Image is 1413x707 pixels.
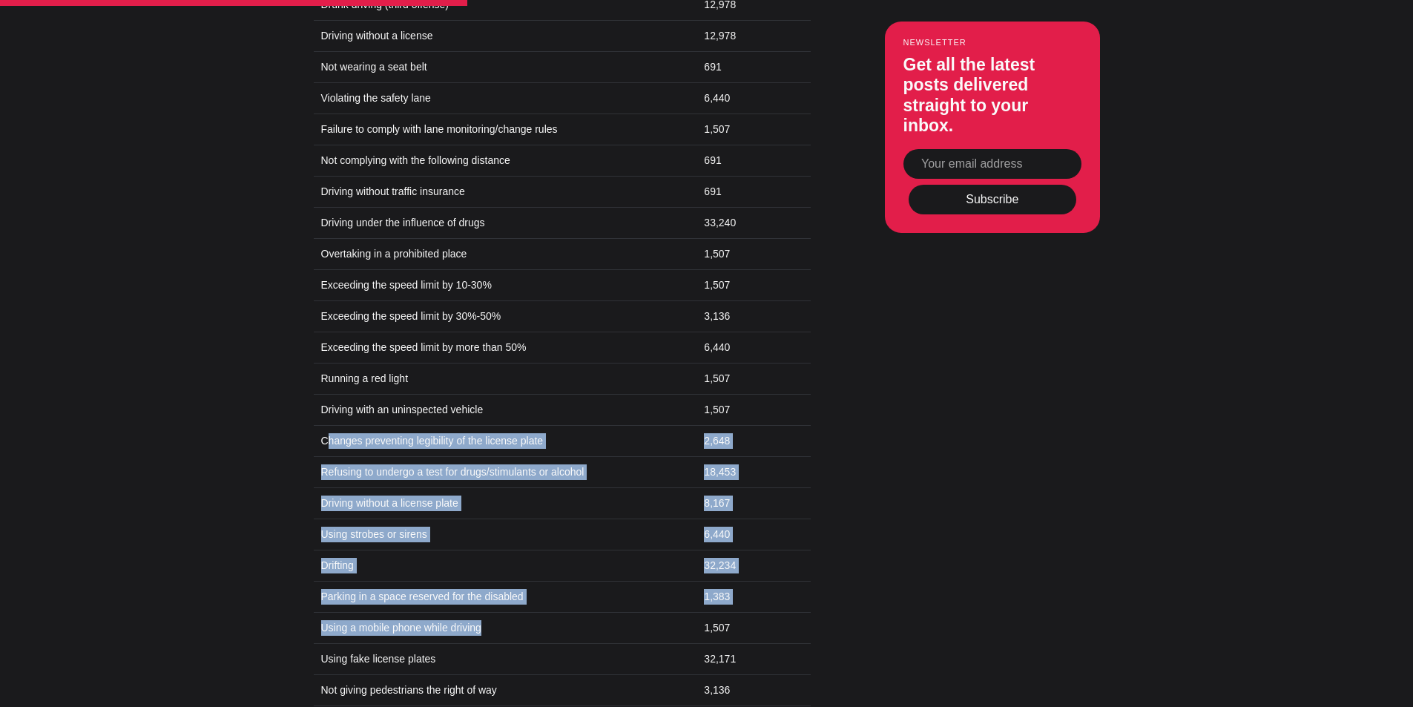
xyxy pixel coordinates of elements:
td: 1,507 [695,394,810,425]
td: Driving without a license plate [314,487,696,519]
td: 33,240 [695,207,810,238]
td: 1,507 [695,269,810,300]
td: 18,453 [695,456,810,487]
td: Exceeding the speed limit by more than 50% [314,332,696,363]
td: 32,234 [695,550,810,581]
td: Using a mobile phone while driving [314,612,696,643]
td: Not complying with the following distance [314,145,696,176]
td: Driving without traffic insurance [314,176,696,207]
td: Drifting [314,550,696,581]
td: Refusing to undergo a test for drugs/stimulants or alcohol [314,456,696,487]
td: Exceeding the speed limit by 30%-50% [314,300,696,332]
td: 1,507 [695,363,810,394]
td: Changes preventing legibility of the license plate [314,425,696,456]
td: 1,507 [695,114,810,145]
td: 691 [695,176,810,207]
td: Driving under the influence of drugs [314,207,696,238]
td: Using fake license plates [314,643,696,674]
small: Newsletter [903,38,1081,47]
h3: Get all the latest posts delivered straight to your inbox. [903,55,1081,137]
td: Violating the safety lane [314,82,696,114]
td: Running a red light [314,363,696,394]
td: 6,440 [695,82,810,114]
td: 3,136 [695,674,810,706]
td: Overtaking in a prohibited place [314,238,696,269]
td: Driving with an uninspected vehicle [314,394,696,425]
td: 6,440 [695,519,810,550]
td: 691 [695,51,810,82]
td: Exceeding the speed limit by 10-30% [314,269,696,300]
td: Using strobes or sirens [314,519,696,550]
td: 12,978 [695,20,810,51]
td: Not wearing a seat belt [314,51,696,82]
td: Not giving pedestrians the right of way [314,674,696,706]
td: 8,167 [695,487,810,519]
td: Driving without a license [314,20,696,51]
td: 1,507 [695,238,810,269]
td: 2,648 [695,425,810,456]
td: 3,136 [695,300,810,332]
td: Parking in a space reserved for the disabled [314,581,696,612]
td: 691 [695,145,810,176]
td: 6,440 [695,332,810,363]
td: 1,507 [695,612,810,643]
td: 32,171 [695,643,810,674]
td: Failure to comply with lane monitoring/change rules [314,114,696,145]
td: 1,383 [695,581,810,612]
button: Subscribe [909,185,1076,214]
input: Your email address [903,149,1081,179]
